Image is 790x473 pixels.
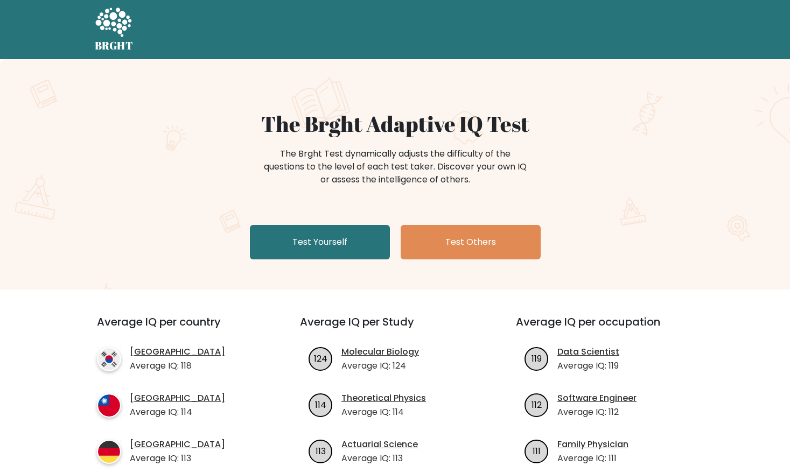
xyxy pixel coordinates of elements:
text: 112 [532,398,542,411]
a: [GEOGRAPHIC_DATA] [130,345,225,358]
p: Average IQ: 124 [341,359,419,372]
a: Family Physician [557,438,628,451]
text: 119 [532,352,542,364]
p: Average IQ: 119 [557,359,619,372]
a: Test Yourself [250,225,390,259]
text: 124 [314,352,327,364]
h5: BRGHT [95,39,134,52]
h1: The Brght Adaptive IQ Test [132,111,658,137]
a: Data Scientist [557,345,619,358]
p: Average IQ: 114 [130,406,225,419]
p: Average IQ: 111 [557,452,628,465]
text: 113 [316,444,326,457]
a: Actuarial Science [341,438,418,451]
div: The Brght Test dynamically adjusts the difficulty of the questions to the level of each test take... [261,147,530,186]
a: Theoretical Physics [341,392,426,405]
img: country [97,393,121,418]
p: Average IQ: 114 [341,406,426,419]
p: Average IQ: 113 [130,452,225,465]
p: Average IQ: 112 [557,406,637,419]
a: BRGHT [95,4,134,55]
a: [GEOGRAPHIC_DATA] [130,438,225,451]
p: Average IQ: 118 [130,359,225,372]
h3: Average IQ per occupation [516,315,706,341]
h3: Average IQ per Study [300,315,490,341]
img: country [97,440,121,464]
a: Software Engineer [557,392,637,405]
p: Average IQ: 113 [341,452,418,465]
a: [GEOGRAPHIC_DATA] [130,392,225,405]
text: 114 [315,398,326,411]
a: Molecular Biology [341,345,419,358]
h3: Average IQ per country [97,315,261,341]
text: 111 [533,444,541,457]
a: Test Others [401,225,541,259]
img: country [97,347,121,371]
